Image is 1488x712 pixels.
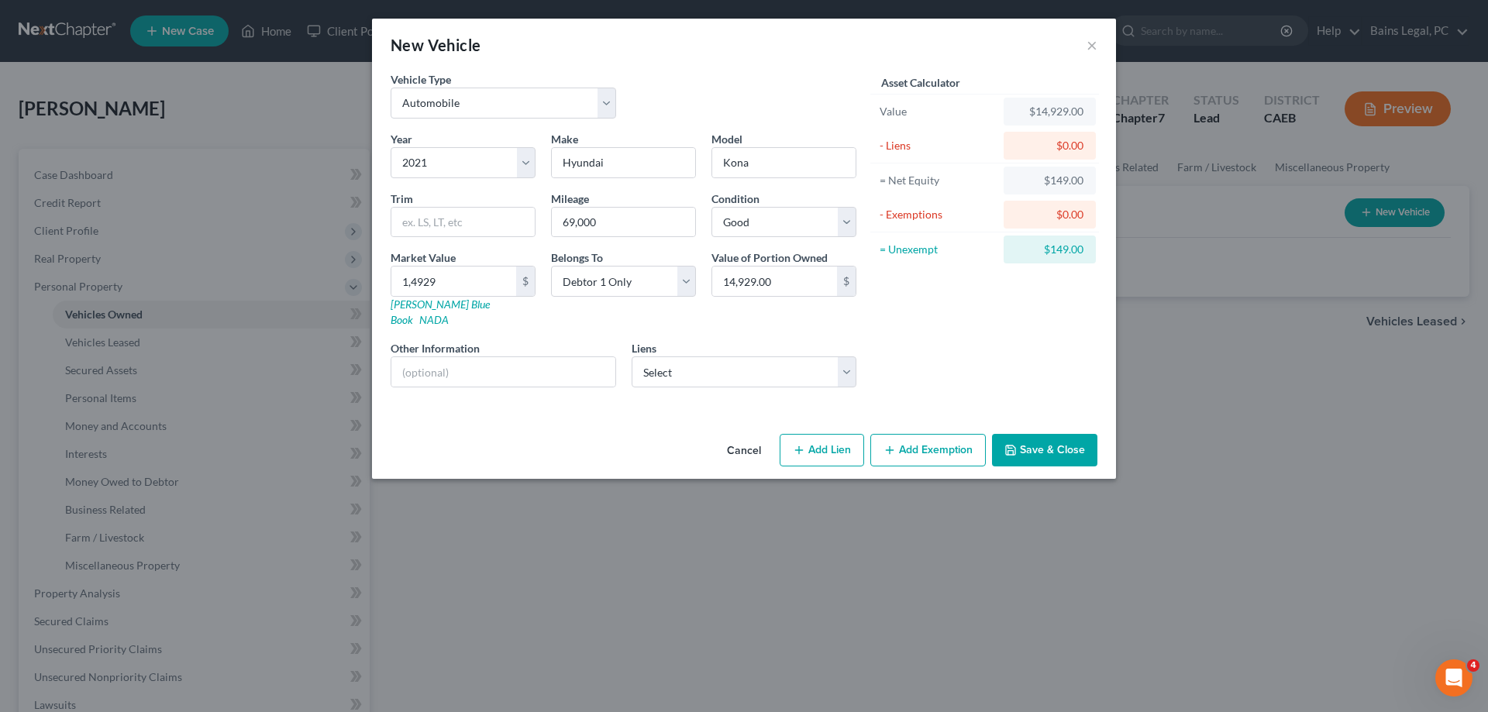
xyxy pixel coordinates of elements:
div: $0.00 [1016,138,1083,153]
input: -- [552,208,695,237]
input: ex. LS, LT, etc [391,208,535,237]
div: $149.00 [1016,173,1083,188]
div: New Vehicle [391,34,480,56]
label: Year [391,131,412,147]
div: - Liens [880,138,997,153]
label: Other Information [391,340,480,356]
button: Add Exemption [870,434,986,466]
label: Model [711,131,742,147]
div: $14,929.00 [1016,104,1083,119]
input: ex. Altima [712,148,856,177]
label: Vehicle Type [391,71,451,88]
label: Asset Calculator [881,74,960,91]
div: = Net Equity [880,173,997,188]
label: Mileage [551,191,589,207]
div: = Unexempt [880,242,997,257]
label: Market Value [391,249,456,266]
div: $0.00 [1016,207,1083,222]
div: - Exemptions [880,207,997,222]
label: Trim [391,191,413,207]
input: 0.00 [391,267,516,296]
button: × [1087,36,1097,54]
span: Belongs To [551,251,603,264]
button: Cancel [715,435,773,466]
a: NADA [419,313,449,326]
input: 0.00 [712,267,837,296]
iframe: Intercom live chat [1435,659,1472,697]
div: $149.00 [1016,242,1083,257]
div: Value [880,104,997,119]
span: 4 [1467,659,1479,672]
div: $ [837,267,856,296]
div: $ [516,267,535,296]
label: Condition [711,191,759,207]
button: Save & Close [992,434,1097,466]
input: ex. Nissan [552,148,695,177]
input: (optional) [391,357,615,387]
span: Make [551,132,578,146]
button: Add Lien [780,434,864,466]
label: Value of Portion Owned [711,249,828,266]
a: [PERSON_NAME] Blue Book [391,298,490,326]
label: Liens [632,340,656,356]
